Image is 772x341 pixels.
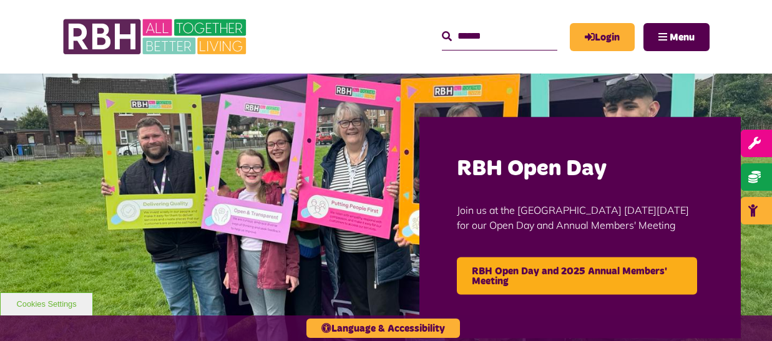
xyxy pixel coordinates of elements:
[457,257,697,294] a: RBH Open Day and 2025 Annual Members' Meeting
[570,23,635,51] a: MyRBH
[62,12,250,61] img: RBH
[670,32,695,42] span: Menu
[457,183,703,251] p: Join us at the [GEOGRAPHIC_DATA] [DATE][DATE] for our Open Day and Annual Members' Meeting
[306,319,460,338] button: Language & Accessibility
[457,155,703,184] h2: RBH Open Day
[643,23,710,51] button: Navigation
